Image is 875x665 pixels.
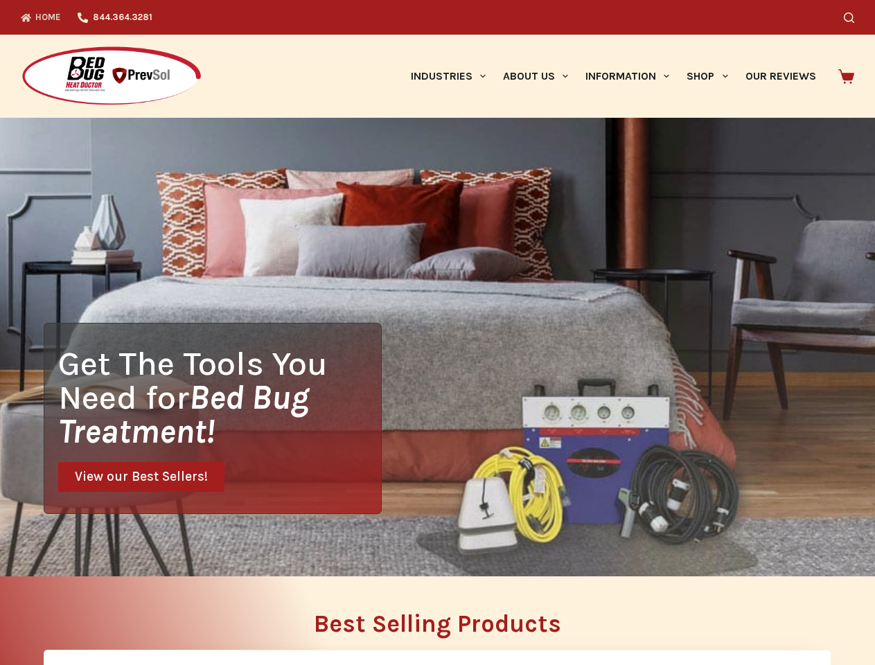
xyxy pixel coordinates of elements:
img: Prevsol/Bed Bug Heat Doctor [21,46,202,107]
h1: Get The Tools You Need for [58,346,381,448]
h2: Best Selling Products [44,612,831,636]
a: Shop [678,35,736,118]
a: View our Best Sellers! [58,462,224,492]
nav: Primary [402,35,824,118]
a: Information [577,35,678,118]
button: Search [844,12,854,23]
a: Industries [402,35,494,118]
a: About Us [494,35,576,118]
span: View our Best Sellers! [75,470,208,484]
i: Bed Bug Treatment! [58,378,309,451]
a: Our Reviews [736,35,824,118]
